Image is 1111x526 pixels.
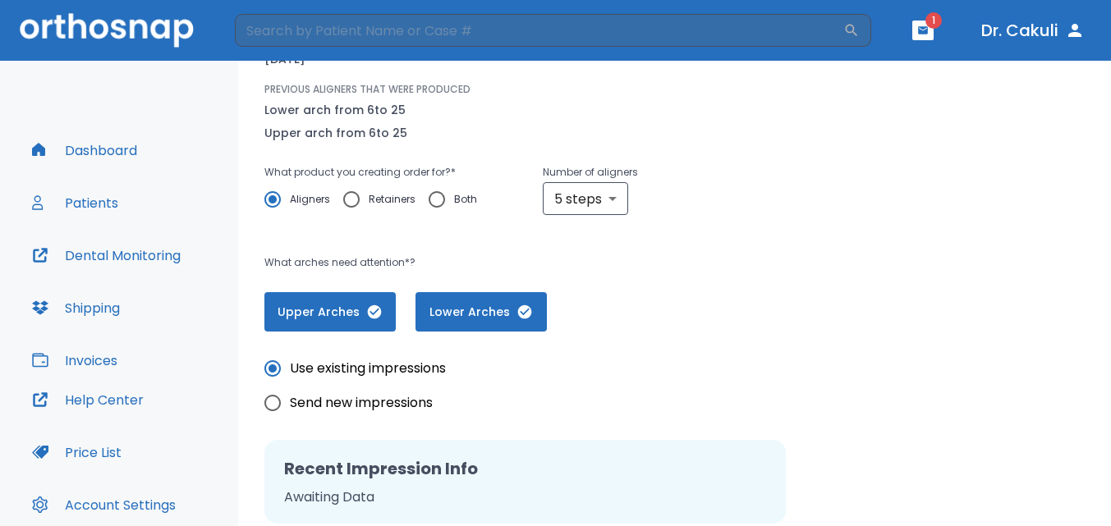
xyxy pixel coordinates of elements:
[22,432,131,472] button: Price List
[264,253,743,272] p: What arches need attention*?
[290,359,446,378] span: Use existing impressions
[543,182,628,215] div: 5 steps
[290,393,433,413] span: Send new impressions
[369,190,415,209] span: Retainers
[925,12,942,29] span: 1
[22,341,127,380] button: Invoices
[432,304,530,321] span: Lower Arches
[22,183,128,222] button: Patients
[415,292,547,332] button: Lower Arches
[264,100,407,120] p: Lower arch from 6 to 25
[20,13,194,47] img: Orthosnap
[975,16,1091,45] button: Dr. Cakuli
[284,487,766,507] p: Awaiting Data
[22,288,130,327] button: Shipping
[264,292,396,332] button: Upper Arches
[235,14,843,47] input: Search by Patient Name or Case #
[290,190,330,209] span: Aligners
[264,162,490,182] p: What product you creating order for? *
[22,380,154,419] button: Help Center
[264,123,407,143] p: Upper arch from 6 to 25
[22,236,191,275] button: Dental Monitoring
[454,190,477,209] span: Both
[284,456,766,481] h2: Recent Impression Info
[543,162,638,182] p: Number of aligners
[22,130,147,170] button: Dashboard
[281,304,379,321] span: Upper Arches
[22,485,186,524] button: Account Settings
[264,82,471,97] p: PREVIOUS ALIGNERS THAT WERE PRODUCED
